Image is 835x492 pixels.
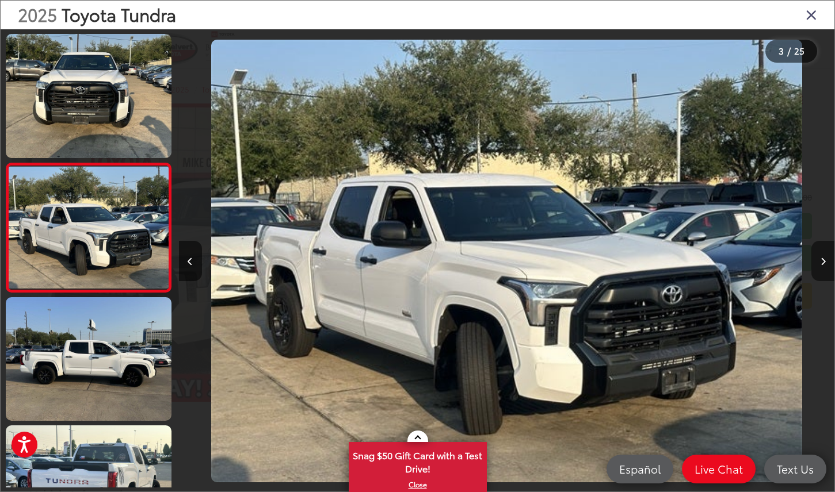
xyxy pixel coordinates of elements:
button: Next image [811,241,834,281]
img: 2025 Toyota Tundra SR [4,33,173,159]
span: 2025 [18,2,57,26]
img: 2025 Toyota Tundra SR [7,166,170,289]
span: Español [613,462,666,476]
span: 25 [794,44,805,57]
img: 2025 Toyota Tundra SR [4,295,173,422]
a: Text Us [764,455,826,483]
span: 3 [779,44,784,57]
a: Español [607,455,673,483]
span: / [786,47,792,55]
button: Previous image [179,241,202,281]
span: Live Chat [689,462,749,476]
span: Snag $50 Gift Card with a Test Drive! [350,443,486,478]
div: 2025 Toyota Tundra SR 2 [179,40,834,482]
a: Live Chat [682,455,756,483]
span: Toyota Tundra [62,2,176,26]
span: Text Us [771,462,819,476]
i: Close gallery [806,7,817,22]
img: 2025 Toyota Tundra SR [211,40,802,482]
